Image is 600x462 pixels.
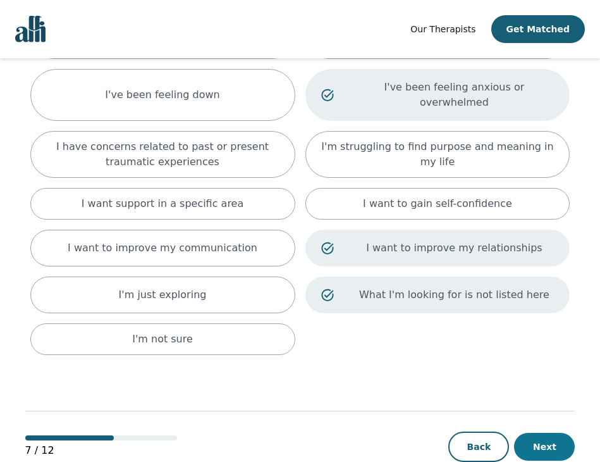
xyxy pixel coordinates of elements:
[25,443,177,458] p: 7 / 12
[105,87,219,103] p: I've been feeling down
[119,287,207,303] p: I'm just exploring
[363,196,512,211] p: I want to gain self-confidence
[15,16,46,42] img: alli logo
[82,196,244,211] p: I want support in a specific area
[354,80,554,110] p: I've been feeling anxious or overwhelmed
[354,240,554,256] p: I want to improve my relationships
[321,139,554,170] p: I'm struggling to find purpose and meaning in my life
[46,139,279,170] p: I have concerns related to past or present traumatic experiences
[514,433,575,461] button: Next
[354,287,554,303] p: What I'm looking for is not listed here
[68,240,257,256] p: I want to improve my communication
[448,432,509,462] button: Back
[410,22,475,37] a: Our Therapists
[132,332,193,347] p: I'm not sure
[491,15,585,43] button: Get Matched
[410,24,475,34] span: Our Therapists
